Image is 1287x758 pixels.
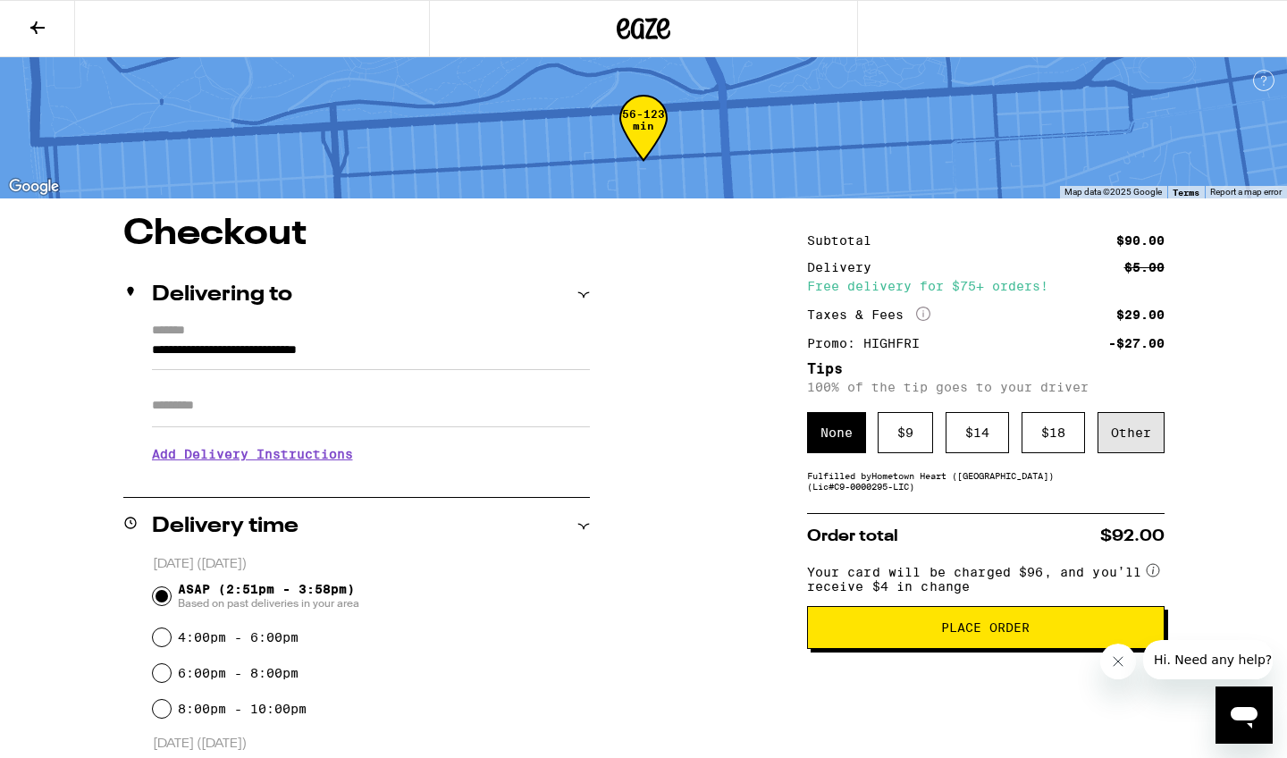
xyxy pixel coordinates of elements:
[807,337,932,350] div: Promo: HIGHFRI
[807,606,1165,649] button: Place Order
[807,261,884,274] div: Delivery
[807,559,1143,594] span: Your card will be charged $96, and you’ll receive $4 in change
[619,108,668,175] div: 56-123 min
[1108,337,1165,350] div: -$27.00
[4,175,63,198] img: Google
[153,736,590,753] p: [DATE] ([DATE])
[123,216,590,252] h1: Checkout
[807,412,866,453] div: None
[153,556,590,573] p: [DATE] ([DATE])
[946,412,1009,453] div: $ 14
[1064,187,1162,197] span: Map data ©2025 Google
[1215,686,1273,744] iframe: Button to launch messaging window
[178,666,299,680] label: 6:00pm - 8:00pm
[1100,528,1165,544] span: $92.00
[1022,412,1085,453] div: $ 18
[4,175,63,198] a: Open this area in Google Maps (opens a new window)
[1210,187,1282,197] a: Report a map error
[807,280,1165,292] div: Free delivery for $75+ orders!
[152,475,590,489] p: We'll contact you at [PHONE_NUMBER] when we arrive
[878,412,933,453] div: $ 9
[807,380,1165,394] p: 100% of the tip goes to your driver
[807,307,930,323] div: Taxes & Fees
[1116,234,1165,247] div: $90.00
[178,702,307,716] label: 8:00pm - 10:00pm
[178,630,299,644] label: 4:00pm - 6:00pm
[178,596,359,611] span: Based on past deliveries in your area
[1116,308,1165,321] div: $29.00
[178,582,359,611] span: ASAP (2:51pm - 3:58pm)
[1098,412,1165,453] div: Other
[807,362,1165,376] h5: Tips
[1173,187,1199,198] a: Terms
[807,470,1165,492] div: Fulfilled by Hometown Heart ([GEOGRAPHIC_DATA]) (Lic# C9-0000295-LIC )
[941,621,1030,634] span: Place Order
[1143,640,1273,679] iframe: Message from company
[1100,644,1136,679] iframe: Close message
[1124,261,1165,274] div: $5.00
[152,516,299,537] h2: Delivery time
[152,284,292,306] h2: Delivering to
[807,528,898,544] span: Order total
[152,434,590,475] h3: Add Delivery Instructions
[807,234,884,247] div: Subtotal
